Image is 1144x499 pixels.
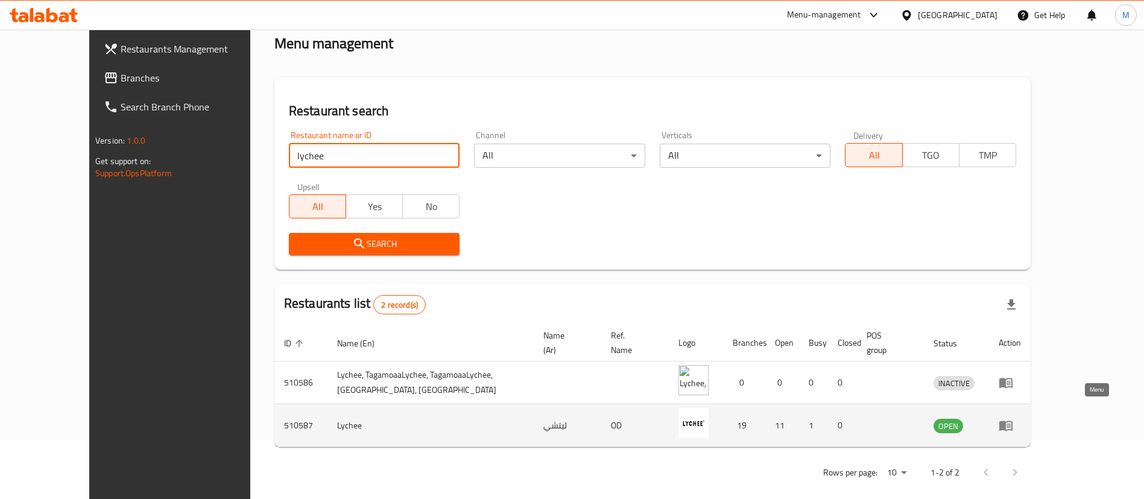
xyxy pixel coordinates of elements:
label: Delivery [853,131,883,139]
div: Menu [999,375,1021,390]
p: 1-2 of 2 [931,465,959,480]
button: No [402,194,460,218]
h2: Restaurant search [289,102,1016,120]
div: Rows per page: [882,464,911,482]
span: Restaurants Management [121,42,271,56]
a: Search Branch Phone [94,92,280,121]
div: Export file [997,290,1026,319]
td: ليتشي [534,404,601,447]
td: 0 [828,404,857,447]
td: OD [601,404,669,447]
th: Open [765,325,799,361]
table: enhanced table [274,325,1031,447]
span: Status [934,336,973,351]
span: All [850,147,897,164]
button: All [289,194,346,218]
button: All [845,143,902,167]
input: Search for restaurant name or ID.. [289,144,460,168]
span: INACTIVE [934,377,975,390]
span: No [408,198,455,215]
span: M [1122,8,1130,22]
td: Lychee, TagamoaaLychee, TagamoaaLychee, [GEOGRAPHIC_DATA], [GEOGRAPHIC_DATA] [327,361,534,404]
td: 510587 [274,404,327,447]
span: ID [284,336,307,351]
div: All [660,144,831,168]
th: Logo [669,325,723,361]
td: 0 [723,361,765,404]
span: 1.0.0 [127,133,145,148]
td: 510586 [274,361,327,404]
span: Yes [351,198,398,215]
th: Action [989,325,1031,361]
td: 0 [799,361,828,404]
span: TMP [964,147,1011,164]
a: Restaurants Management [94,34,280,63]
td: Lychee [327,404,534,447]
span: Version: [95,133,125,148]
span: Get support on: [95,153,151,169]
span: Search [299,237,450,252]
th: Busy [799,325,828,361]
h2: Restaurants list [284,294,426,314]
button: TGO [902,143,959,167]
span: Ref. Name [611,328,654,357]
a: Branches [94,63,280,92]
span: All [294,198,341,215]
img: Lychee, TagamoaaLychee, TagamoaaLychee, TagamoaaLychee, Tagamoaa [678,365,709,395]
img: Lychee [678,408,709,438]
div: [GEOGRAPHIC_DATA] [918,8,997,22]
button: Search [289,233,460,255]
td: 0 [828,361,857,404]
td: 11 [765,404,799,447]
div: Menu-management [787,8,861,22]
button: TMP [959,143,1016,167]
span: Name (En) [337,336,390,351]
th: Closed [828,325,857,361]
td: 19 [723,404,765,447]
span: Branches [121,71,271,85]
p: Rows per page: [823,465,877,480]
th: Branches [723,325,765,361]
span: 2 record(s) [374,299,425,311]
span: Name (Ar) [543,328,586,357]
td: 1 [799,404,828,447]
a: Support.OpsPlatform [95,165,172,181]
button: Yes [346,194,403,218]
label: Upsell [297,182,320,191]
div: All [474,144,645,168]
div: Total records count [373,295,426,314]
span: OPEN [934,419,963,433]
span: POS group [867,328,909,357]
span: TGO [908,147,955,164]
span: Search Branch Phone [121,100,271,114]
h2: Menu management [274,34,393,53]
td: 0 [765,361,799,404]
